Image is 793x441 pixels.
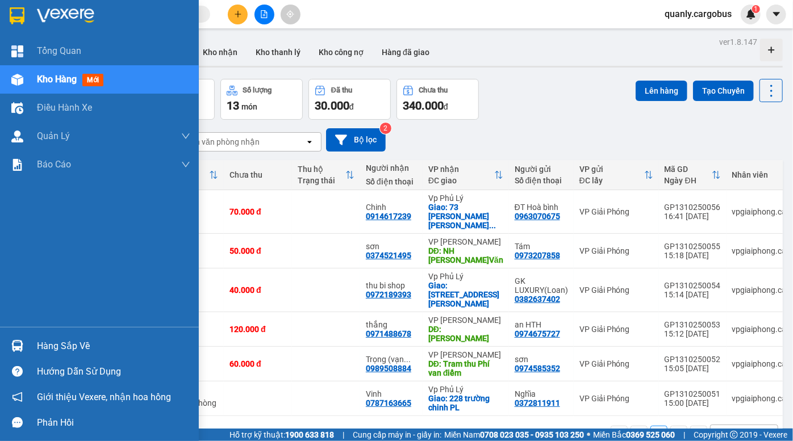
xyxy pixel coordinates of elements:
span: question-circle [12,366,23,377]
button: aim [281,5,300,24]
div: 0374521495 [366,251,411,260]
div: ĐT Hoà bình [515,203,568,212]
th: Toggle SortBy [292,160,360,190]
div: DĐ: omaichi ĐV [428,325,503,343]
sup: 1 [752,5,760,13]
span: | [683,429,685,441]
span: Cung cấp máy in - giấy in: [353,429,441,441]
div: thắng [366,320,417,329]
div: VP Giải Phóng [579,285,653,295]
div: VP gửi [579,165,644,174]
div: VP [PERSON_NAME] [428,316,503,325]
div: 15:00 [DATE] [665,398,721,408]
div: Phản hồi [37,414,190,431]
span: 1 [754,5,758,13]
button: Số lượng13món [220,79,303,120]
button: Chưa thu340.000đ [396,79,479,120]
div: 0974585352 [515,364,560,373]
span: aim [286,10,294,18]
div: Vp Phủ Lý [428,272,503,281]
div: Trọng (vạn điểm) [366,355,417,364]
div: 0787163665 [366,398,411,408]
div: ver 1.8.147 [719,36,757,48]
span: Điều hành xe [37,100,92,115]
button: file-add [254,5,274,24]
span: caret-down [771,9,782,19]
strong: 0708 023 035 - 0935 103 250 [480,430,584,439]
div: VP Giải Phóng [579,359,653,368]
div: VP nhận [428,165,494,174]
div: Mã GD [665,165,712,174]
div: thu bi shop [366,281,417,290]
img: solution-icon [11,159,23,171]
div: 16:41 [DATE] [665,212,721,221]
div: VP Giải Phóng [579,207,653,216]
div: 0974675727 [515,329,560,338]
div: VP Giải Phóng [579,325,653,334]
th: Toggle SortBy [423,160,509,190]
div: VP [PERSON_NAME] [428,350,503,359]
div: 0963070675 [515,212,560,221]
div: Hướng dẫn sử dụng [37,363,190,380]
div: Nghĩa [515,389,568,398]
div: Người gửi [515,165,568,174]
span: ⚪️ [587,432,590,437]
span: quanly.cargobus [656,7,741,21]
div: Vinh [366,389,417,398]
button: Kho thanh lý [247,39,310,66]
div: ĐC lấy [579,176,644,185]
span: ... [489,221,496,230]
div: 15:05 [DATE] [665,364,721,373]
span: copyright [730,431,738,439]
button: Hàng đã giao [373,39,439,66]
span: đ [444,102,448,111]
span: down [181,132,190,141]
svg: open [305,137,314,146]
button: Lên hàng [636,81,687,101]
span: Báo cáo [37,157,71,171]
th: Toggle SortBy [574,160,659,190]
span: món [241,102,257,111]
button: Bộ lọc [326,128,386,152]
img: warehouse-icon [11,74,23,86]
div: Hàng sắp về [37,338,190,355]
div: Trạng thái [298,176,345,185]
div: 70.000 đ [229,207,286,216]
div: Số điện thoại [515,176,568,185]
div: 50.000 đ [229,246,286,255]
div: GP1310250053 [665,320,721,329]
div: VP Giải Phóng [579,394,653,403]
img: logo-vxr [10,7,24,24]
img: warehouse-icon [11,102,23,114]
div: Số lượng [243,86,272,94]
div: Chưa thu [419,86,448,94]
span: 13 [227,99,239,112]
sup: 2 [380,123,391,134]
div: 60.000 đ [229,359,286,368]
img: warehouse-icon [11,131,23,142]
div: Thu hộ [298,165,345,174]
div: GP1310250052 [665,355,721,364]
button: Tạo Chuyến [693,81,754,101]
span: Giới thiệu Vexere, nhận hoa hồng [37,390,171,404]
span: mới [82,74,103,86]
div: 15:14 [DATE] [665,290,721,299]
div: sơn [366,242,417,251]
span: Miền Nam [444,429,584,441]
div: 0989508884 [366,364,411,373]
div: an HTH [515,320,568,329]
button: Kho nhận [194,39,247,66]
div: 120.000 đ [229,325,286,334]
button: Đã thu30.000đ [308,79,391,120]
img: dashboard-icon [11,45,23,57]
div: 40.000 đ [229,285,286,295]
span: ... [404,355,411,364]
span: 30.000 [315,99,349,112]
div: GK LUXURY(Loan) [515,276,568,295]
span: đ [349,102,354,111]
div: 0971488678 [366,329,411,338]
span: down [181,160,190,169]
strong: 0369 525 060 [626,430,675,439]
span: plus [234,10,242,18]
span: Miền Bắc [593,429,675,441]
